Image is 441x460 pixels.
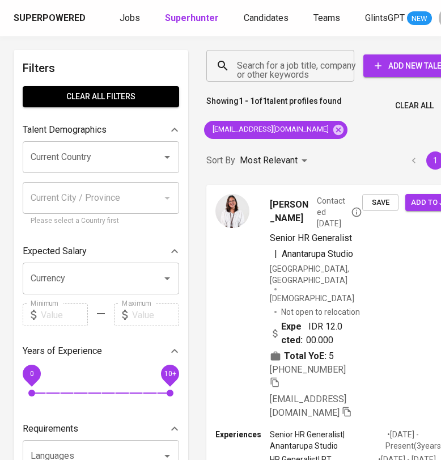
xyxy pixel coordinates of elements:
[206,95,342,116] p: Showing of talent profiles found
[32,90,170,104] span: Clear All filters
[244,12,289,23] span: Candidates
[23,240,179,263] div: Expected Salary
[362,194,398,212] button: Save
[23,86,179,107] button: Clear All filters
[23,123,107,137] p: Talent Demographics
[23,340,179,362] div: Years of Experience
[281,306,360,318] p: Not open to relocation
[244,11,291,26] a: Candidates
[239,96,255,105] b: 1 - 1
[274,247,277,261] span: |
[270,198,312,225] span: [PERSON_NAME]
[391,95,438,116] button: Clear All
[165,11,221,26] a: Superhunter
[313,12,340,23] span: Teams
[23,422,78,436] p: Requirements
[240,154,298,167] p: Most Relevant
[23,344,102,358] p: Years of Experience
[368,196,393,209] span: Save
[159,271,175,286] button: Open
[120,12,140,23] span: Jobs
[270,293,356,304] span: [DEMOGRAPHIC_DATA]
[23,59,179,77] h6: Filters
[270,320,344,347] div: IDR 12.000.000
[164,370,176,378] span: 10+
[204,124,336,135] span: [EMAIL_ADDRESS][DOMAIN_NAME]
[270,394,346,418] span: [EMAIL_ADDRESS][DOMAIN_NAME]
[132,303,179,326] input: Value
[240,150,311,171] div: Most Relevant
[215,194,249,228] img: 0a1300815270861f1121a298b776c95c.jpeg
[262,96,267,105] b: 1
[329,349,334,363] span: 5
[206,154,235,167] p: Sort By
[395,99,434,113] span: Clear All
[270,263,362,286] div: [GEOGRAPHIC_DATA], [GEOGRAPHIC_DATA]
[41,303,88,326] input: Value
[270,364,346,375] span: [PHONE_NUMBER]
[284,349,326,363] b: Total YoE:
[14,12,86,25] div: Superpowered
[282,248,353,259] span: Anantarupa Studio
[317,195,362,229] span: Contacted [DATE]
[215,429,270,440] p: Experiences
[120,11,142,26] a: Jobs
[313,11,342,26] a: Teams
[165,12,219,23] b: Superhunter
[407,13,432,24] span: NEW
[351,206,362,218] svg: By Jakarta recruiter
[270,429,385,451] p: Senior HR Generalist | Anantarupa Studio
[23,417,179,440] div: Requirements
[365,12,405,23] span: GlintsGPT
[365,11,432,26] a: GlintsGPT NEW
[204,121,347,139] div: [EMAIL_ADDRESS][DOMAIN_NAME]
[29,370,33,378] span: 0
[270,233,352,243] span: Senior HR Generalist
[23,244,87,258] p: Expected Salary
[159,149,175,165] button: Open
[23,119,179,141] div: Talent Demographics
[281,320,306,347] b: Expected:
[14,12,88,25] a: Superpowered
[31,216,171,227] p: Please select a Country first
